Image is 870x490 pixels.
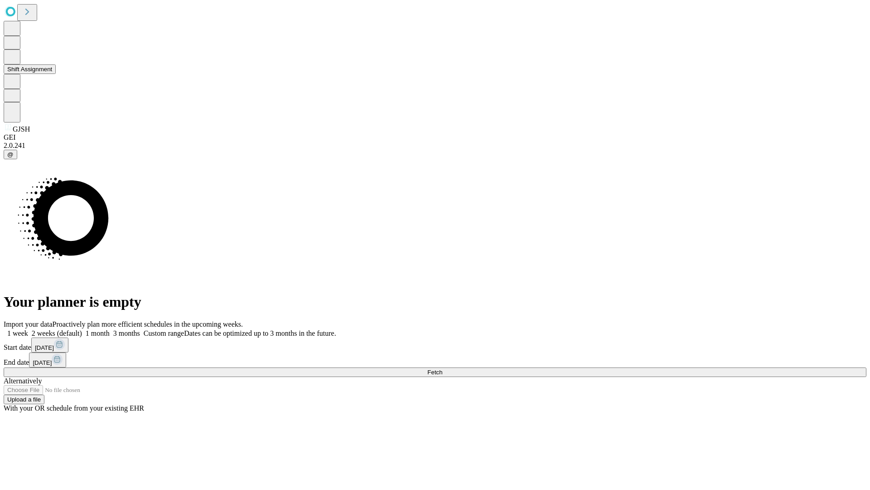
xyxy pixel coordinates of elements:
[29,353,66,367] button: [DATE]
[13,125,30,133] span: GJSH
[4,395,44,404] button: Upload a file
[4,377,42,385] span: Alternatively
[32,329,82,337] span: 2 weeks (default)
[4,367,866,377] button: Fetch
[4,294,866,310] h1: Your planner is empty
[427,369,442,376] span: Fetch
[144,329,184,337] span: Custom range
[184,329,336,337] span: Dates can be optimized up to 3 months in the future.
[53,320,243,328] span: Proactively plan more efficient schedules in the upcoming weeks.
[4,133,866,142] div: GEI
[113,329,140,337] span: 3 months
[4,320,53,328] span: Import your data
[4,353,866,367] div: End date
[4,142,866,150] div: 2.0.241
[4,64,56,74] button: Shift Assignment
[33,359,52,366] span: [DATE]
[4,150,17,159] button: @
[4,404,144,412] span: With your OR schedule from your existing EHR
[86,329,110,337] span: 1 month
[7,329,28,337] span: 1 week
[4,338,866,353] div: Start date
[7,151,14,158] span: @
[35,344,54,351] span: [DATE]
[31,338,68,353] button: [DATE]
